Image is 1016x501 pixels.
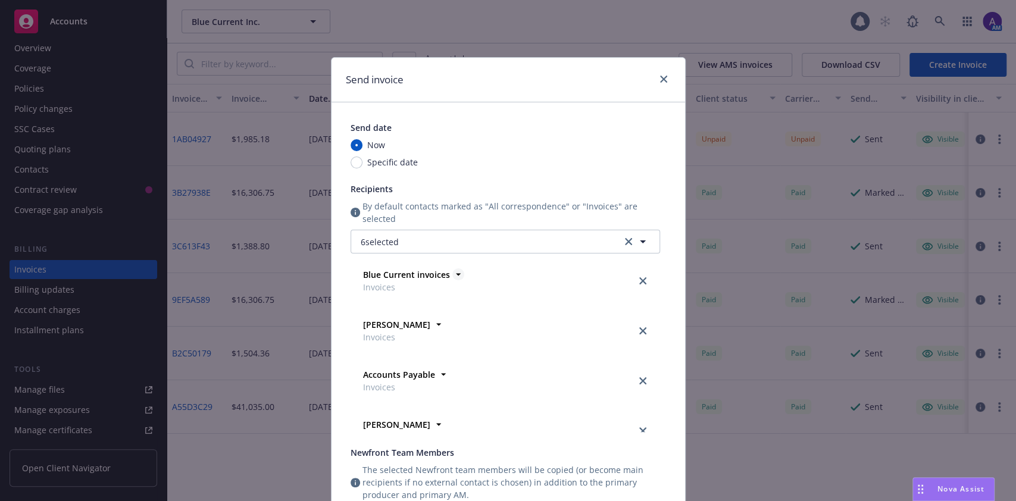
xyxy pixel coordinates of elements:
[621,234,636,249] a: clear selection
[363,319,430,330] strong: [PERSON_NAME]
[363,331,430,343] span: Invoices
[361,236,399,248] span: 6 selected
[636,424,650,438] a: close
[937,484,984,494] span: Nova Assist
[362,464,660,501] span: The selected Newfront team members will be copied (or become main recipients if no external conta...
[636,274,650,288] a: close
[363,369,435,380] strong: Accounts Payable
[913,478,928,500] div: Drag to move
[351,156,362,168] input: Specific date
[912,477,995,501] button: Nova Assist
[351,122,392,133] span: Send date
[351,183,393,195] span: Recipients
[351,230,660,253] button: 6selectedclear selection
[367,156,418,168] span: Specific date
[351,139,362,151] input: Now
[363,269,450,280] strong: Blue Current invoices
[351,447,454,458] span: Newfront Team Members
[657,72,671,86] a: close
[363,281,450,293] span: Invoices
[346,72,404,87] h1: Send invoice
[363,381,435,393] span: Invoices
[363,419,430,430] strong: [PERSON_NAME]
[367,139,385,151] span: Now
[362,200,660,225] span: By default contacts marked as "All correspondence" or "Invoices" are selected
[636,374,650,388] a: close
[636,324,650,338] a: close
[363,431,440,443] span: All correspondence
